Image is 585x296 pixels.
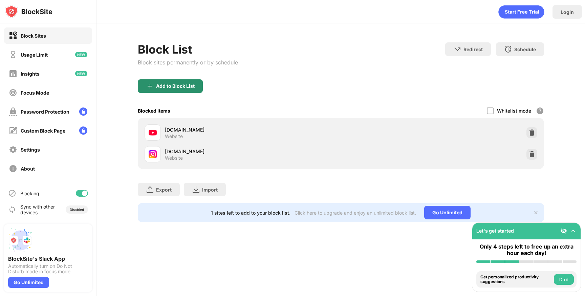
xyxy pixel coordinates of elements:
[9,107,17,116] img: password-protection-off.svg
[75,71,87,76] img: new-icon.svg
[21,90,49,96] div: Focus Mode
[21,147,40,153] div: Settings
[295,210,416,216] div: Click here to upgrade and enjoy an unlimited block list.
[9,70,17,78] img: insights-off.svg
[149,129,157,137] img: favicons
[463,46,483,52] div: Redirect
[476,243,577,256] div: Only 4 steps left to free up an extra hour each day!
[70,208,84,212] div: Disabled
[9,164,17,173] img: about-off.svg
[79,107,87,116] img: lock-menu.svg
[165,126,341,133] div: [DOMAIN_NAME]
[165,155,183,161] div: Website
[8,205,16,214] img: sync-icon.svg
[8,263,88,274] div: Automatically turn on Do Not Disturb mode in focus mode
[554,274,574,285] button: Do it
[514,46,536,52] div: Schedule
[9,145,17,154] img: settings-off.svg
[8,255,88,262] div: BlockSite's Slack App
[497,108,531,114] div: Whitelist mode
[21,109,69,115] div: Password Protection
[165,133,183,139] div: Website
[5,5,52,18] img: logo-blocksite.svg
[20,191,39,196] div: Blocking
[480,275,552,284] div: Get personalized productivity suggestions
[560,228,567,234] img: eye-not-visible.svg
[75,52,87,57] img: new-icon.svg
[21,166,35,172] div: About
[165,148,341,155] div: [DOMAIN_NAME]
[476,228,514,234] div: Let's get started
[156,187,172,193] div: Export
[8,277,49,288] div: Go Unlimited
[21,71,40,77] div: Insights
[424,206,471,219] div: Go Unlimited
[9,126,17,135] img: customize-block-page-off.svg
[21,128,65,134] div: Custom Block Page
[570,228,577,234] img: omni-setup-toggle.svg
[211,210,290,216] div: 1 sites left to add to your block list.
[21,33,46,39] div: Block Sites
[138,59,238,66] div: Block sites permanently or by schedule
[138,42,238,56] div: Block List
[202,187,218,193] div: Import
[9,32,17,40] img: block-on.svg
[79,126,87,135] img: lock-menu.svg
[156,83,195,89] div: Add to Block List
[498,5,544,19] div: animation
[8,189,16,197] img: blocking-icon.svg
[9,88,17,97] img: focus-off.svg
[149,150,157,158] img: favicons
[561,9,574,15] div: Login
[20,204,55,215] div: Sync with other devices
[21,52,48,58] div: Usage Limit
[138,108,170,114] div: Blocked Items
[533,210,539,215] img: x-button.svg
[9,51,17,59] img: time-usage-off.svg
[8,228,32,253] img: push-slack.svg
